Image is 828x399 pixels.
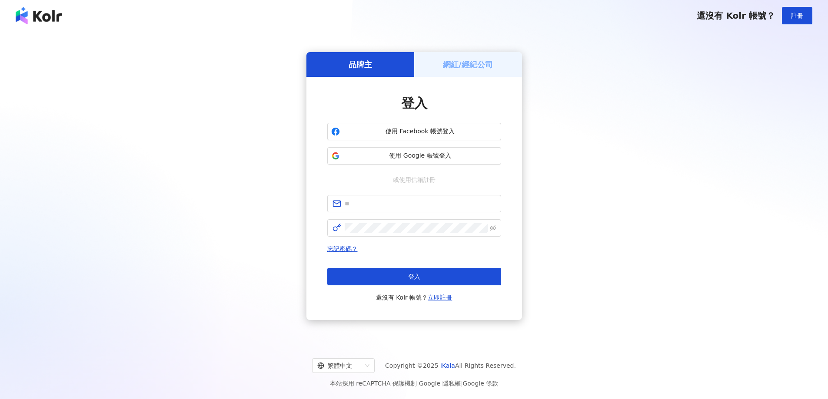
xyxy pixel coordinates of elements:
[697,10,775,21] span: 還沒有 Kolr 帳號？
[408,273,420,280] span: 登入
[327,147,501,165] button: 使用 Google 帳號登入
[16,7,62,24] img: logo
[330,378,498,389] span: 本站採用 reCAPTCHA 保護機制
[317,359,362,373] div: 繁體中文
[387,175,442,185] span: 或使用信箱註冊
[428,294,452,301] a: 立即註冊
[417,380,419,387] span: |
[327,268,501,285] button: 登入
[401,96,427,111] span: 登入
[343,127,497,136] span: 使用 Facebook 帳號登入
[461,380,463,387] span: |
[385,360,516,371] span: Copyright © 2025 All Rights Reserved.
[791,12,803,19] span: 註冊
[376,292,452,303] span: 還沒有 Kolr 帳號？
[327,245,358,252] a: 忘記密碼？
[490,225,496,231] span: eye-invisible
[462,380,498,387] a: Google 條款
[343,152,497,160] span: 使用 Google 帳號登入
[419,380,461,387] a: Google 隱私權
[440,362,455,369] a: iKala
[327,123,501,140] button: 使用 Facebook 帳號登入
[349,59,372,70] h5: 品牌主
[443,59,493,70] h5: 網紅/經紀公司
[782,7,812,24] button: 註冊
